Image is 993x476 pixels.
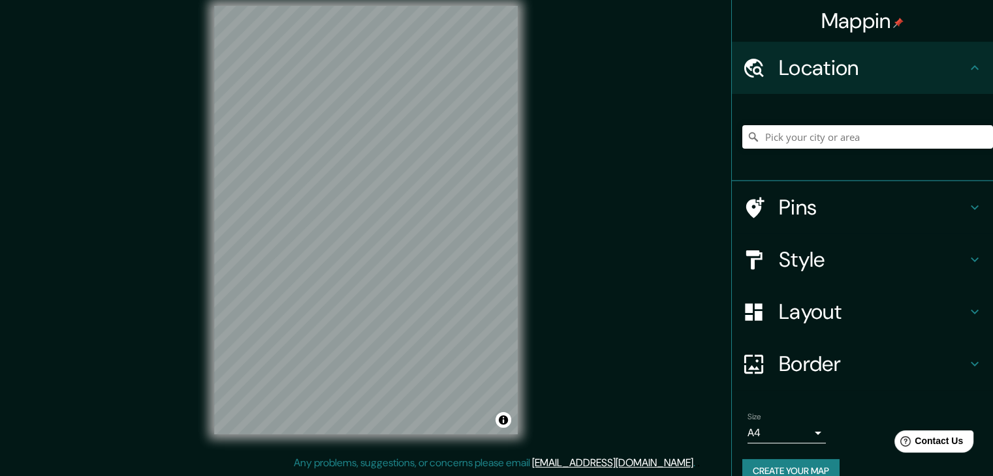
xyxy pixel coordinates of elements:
[732,338,993,390] div: Border
[695,455,697,471] div: .
[532,456,693,469] a: [EMAIL_ADDRESS][DOMAIN_NAME]
[732,181,993,233] div: Pins
[779,299,967,325] h4: Layout
[496,412,511,428] button: Toggle attribution
[748,411,761,423] label: Size
[214,6,518,434] canvas: Map
[877,425,979,462] iframe: Help widget launcher
[779,194,967,220] h4: Pins
[779,246,967,273] h4: Style
[697,455,700,471] div: .
[742,125,993,149] input: Pick your city or area
[779,55,967,81] h4: Location
[893,18,904,28] img: pin-icon.png
[732,42,993,94] div: Location
[294,455,695,471] p: Any problems, suggestions, or concerns please email .
[779,351,967,377] h4: Border
[821,8,904,34] h4: Mappin
[732,233,993,286] div: Style
[732,286,993,338] div: Layout
[748,423,826,443] div: A4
